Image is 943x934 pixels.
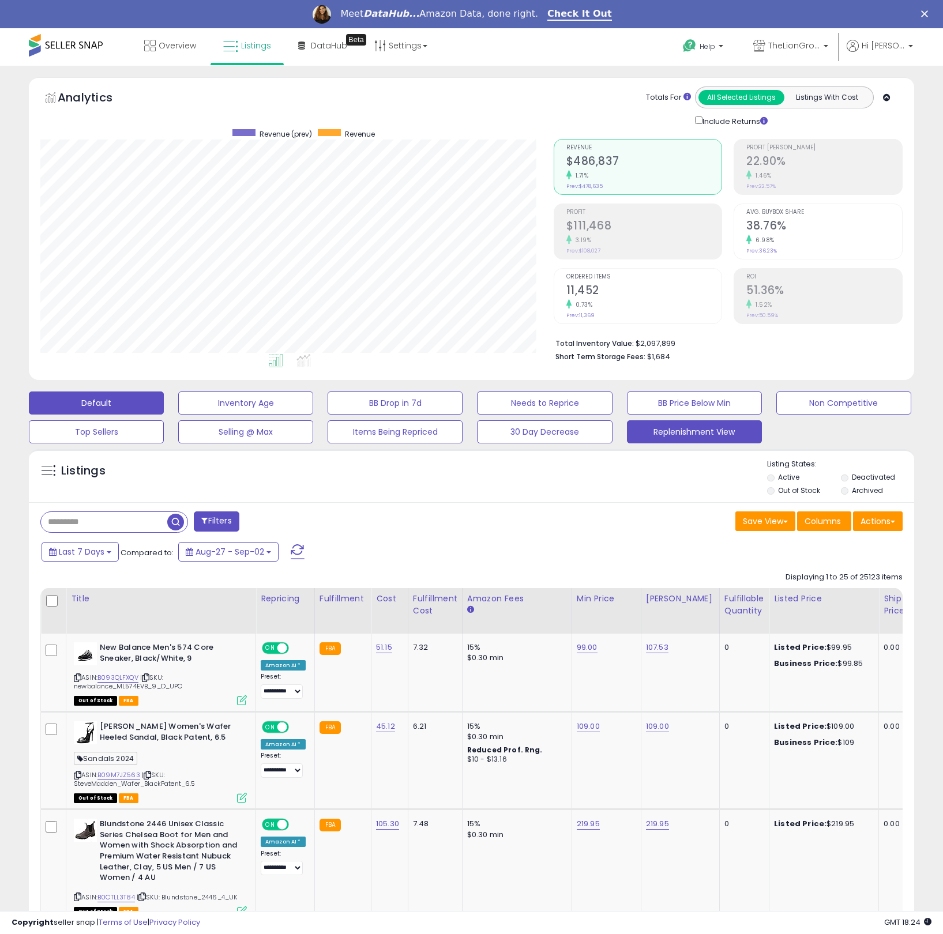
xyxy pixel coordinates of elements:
h2: 11,452 [566,284,722,299]
div: [PERSON_NAME] [646,593,715,605]
div: $99.95 [774,642,870,653]
a: 109.00 [577,721,600,732]
span: OFF [287,820,306,830]
b: Business Price: [774,658,837,669]
div: 0 [724,819,760,829]
button: BB Drop in 7d [328,391,463,415]
b: Total Inventory Value: [555,338,634,348]
b: Business Price: [774,737,837,748]
small: Prev: 50.59% [746,312,778,319]
span: OFF [287,643,306,653]
small: FBA [320,819,341,831]
div: Close [921,10,933,17]
div: Fulfillment [320,593,366,605]
button: Selling @ Max [178,420,313,443]
div: Amazon AI * [261,739,306,750]
button: 30 Day Decrease [477,420,612,443]
div: 6.21 [413,721,453,732]
button: Items Being Repriced [328,420,463,443]
a: 219.95 [577,818,600,830]
button: Last 7 Days [42,542,119,562]
div: Amazon Fees [467,593,567,605]
small: Prev: $478,635 [566,183,603,190]
small: 0.73% [572,300,593,309]
button: Aug-27 - Sep-02 [178,542,279,562]
li: $2,097,899 [555,336,894,349]
div: 15% [467,642,563,653]
a: Listings [215,28,280,63]
span: Compared to: [121,547,174,558]
div: Title [71,593,251,605]
small: 6.98% [752,236,775,244]
div: Amazon AI * [261,660,306,671]
span: $1,684 [647,351,670,362]
span: 2025-09-10 18:24 GMT [884,917,931,928]
div: Totals For [646,92,691,103]
span: Aug-27 - Sep-02 [196,546,264,558]
strong: Copyright [12,917,54,928]
a: 99.00 [577,642,598,653]
a: Settings [366,28,436,63]
div: Fulfillment Cost [413,593,457,617]
div: $109.00 [774,721,870,732]
b: Blundstone 2446 Unisex Classic Series Chelsea Boot for Men and Women with Shock Absorption and Pr... [100,819,240,886]
small: 1.71% [572,171,589,180]
a: TheLionGroup US [745,28,837,66]
div: 0.00 [884,819,903,829]
a: B093QLFXQV [97,673,138,683]
div: $0.30 min [467,830,563,840]
div: Cost [376,593,403,605]
button: Top Sellers [29,420,164,443]
div: Preset: [261,752,306,778]
small: Prev: 11,369 [566,312,595,319]
span: ROI [746,274,902,280]
div: seller snap | | [12,917,200,928]
span: | SKU: Blundstone_2446_4_UK [137,892,238,902]
span: ON [263,820,277,830]
div: 0 [724,721,760,732]
b: New Balance Men's 574 Core Sneaker, Black/White, 9 [100,642,240,666]
div: Amazon AI * [261,837,306,847]
small: 3.19% [572,236,592,244]
button: Non Competitive [776,391,911,415]
button: Default [29,391,164,415]
h2: $111,468 [566,219,722,235]
div: Meet Amazon Data, done right. [340,8,538,20]
div: ASIN: [74,721,247,801]
h5: Analytics [58,89,135,108]
span: Help [700,42,715,51]
i: DataHub... [363,8,419,19]
button: All Selected Listings [698,90,784,105]
span: All listings that are currently out of stock and unavailable for purchase on Amazon [74,696,117,706]
span: Profit [PERSON_NAME] [746,145,902,151]
div: 7.32 [413,642,453,653]
span: Revenue (prev) [260,129,312,139]
div: Include Returns [686,114,782,127]
div: Fulfillable Quantity [724,593,764,617]
a: DataHub [290,28,356,63]
div: $99.85 [774,658,870,669]
div: Preset: [261,850,306,876]
label: Out of Stock [778,485,820,495]
h2: 38.76% [746,219,902,235]
button: Listings With Cost [784,90,870,105]
a: 105.30 [376,818,399,830]
div: 7.48 [413,819,453,829]
span: FBA [119,793,138,803]
span: FBA [119,696,138,706]
a: Overview [136,28,205,63]
span: Hi [PERSON_NAME] [862,40,905,51]
a: B0CTLL3T84 [97,892,135,902]
a: 109.00 [646,721,669,732]
small: Amazon Fees. [467,605,474,615]
label: Archived [852,485,883,495]
button: Actions [853,511,903,531]
h2: $486,837 [566,155,722,170]
div: 15% [467,721,563,732]
i: Get Help [682,39,697,53]
h2: 22.90% [746,155,902,170]
div: 15% [467,819,563,829]
small: Prev: $108,027 [566,247,600,254]
span: Columns [805,515,841,527]
div: $109 [774,737,870,748]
